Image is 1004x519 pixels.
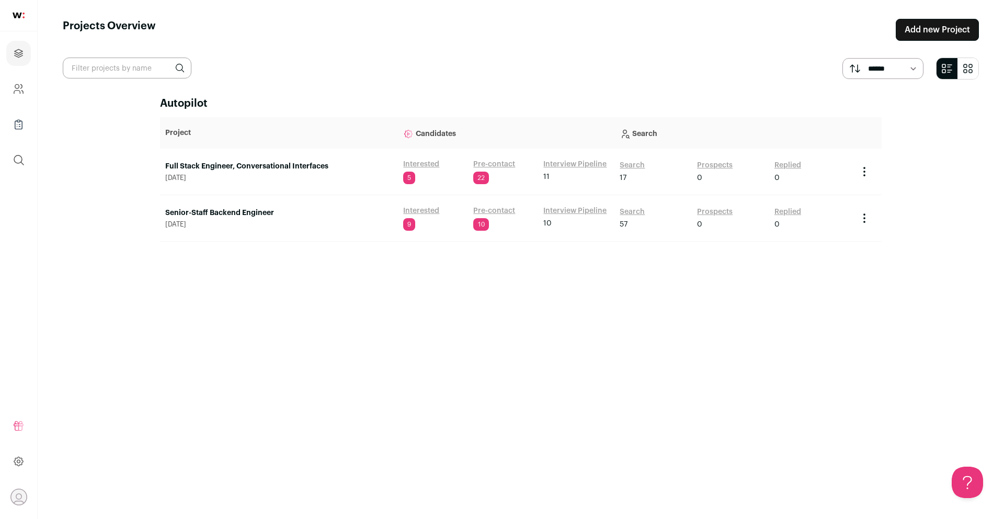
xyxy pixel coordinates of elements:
[620,173,626,183] span: 17
[473,172,489,184] span: 22
[774,219,780,230] span: 0
[774,160,801,171] a: Replied
[403,206,439,216] a: Interested
[896,19,979,41] a: Add new Project
[858,212,871,224] button: Project Actions
[6,112,31,137] a: Company Lists
[165,208,393,218] a: Senior-Staff Backend Engineer
[473,159,515,170] a: Pre-contact
[403,159,439,170] a: Interested
[620,160,645,171] a: Search
[473,206,515,216] a: Pre-contact
[63,58,191,78] input: Filter projects by name
[697,173,702,183] span: 0
[858,165,871,178] button: Project Actions
[403,218,415,231] span: 9
[165,161,393,172] a: Full Stack Engineer, Conversational Interfaces
[774,207,801,217] a: Replied
[543,159,607,170] a: Interview Pipeline
[165,220,393,229] span: [DATE]
[10,489,27,505] button: Open dropdown
[13,13,25,18] img: wellfound-shorthand-0d5821cbd27db2630d0214b213865d53afaa358527fdda9d0ea32b1df1b89c2c.svg
[774,173,780,183] span: 0
[165,174,393,182] span: [DATE]
[543,206,607,216] a: Interview Pipeline
[620,207,645,217] a: Search
[6,41,31,66] a: Projects
[403,172,415,184] span: 5
[697,219,702,230] span: 0
[543,218,552,229] span: 10
[6,76,31,101] a: Company and ATS Settings
[165,128,393,138] p: Project
[697,207,733,217] a: Prospects
[543,172,550,182] span: 11
[697,160,733,171] a: Prospects
[473,218,489,231] span: 10
[63,19,156,41] h1: Projects Overview
[403,122,609,143] p: Candidates
[620,219,627,230] span: 57
[952,467,983,498] iframe: Toggle Customer Support
[620,122,847,143] p: Search
[160,96,882,111] h2: Autopilot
